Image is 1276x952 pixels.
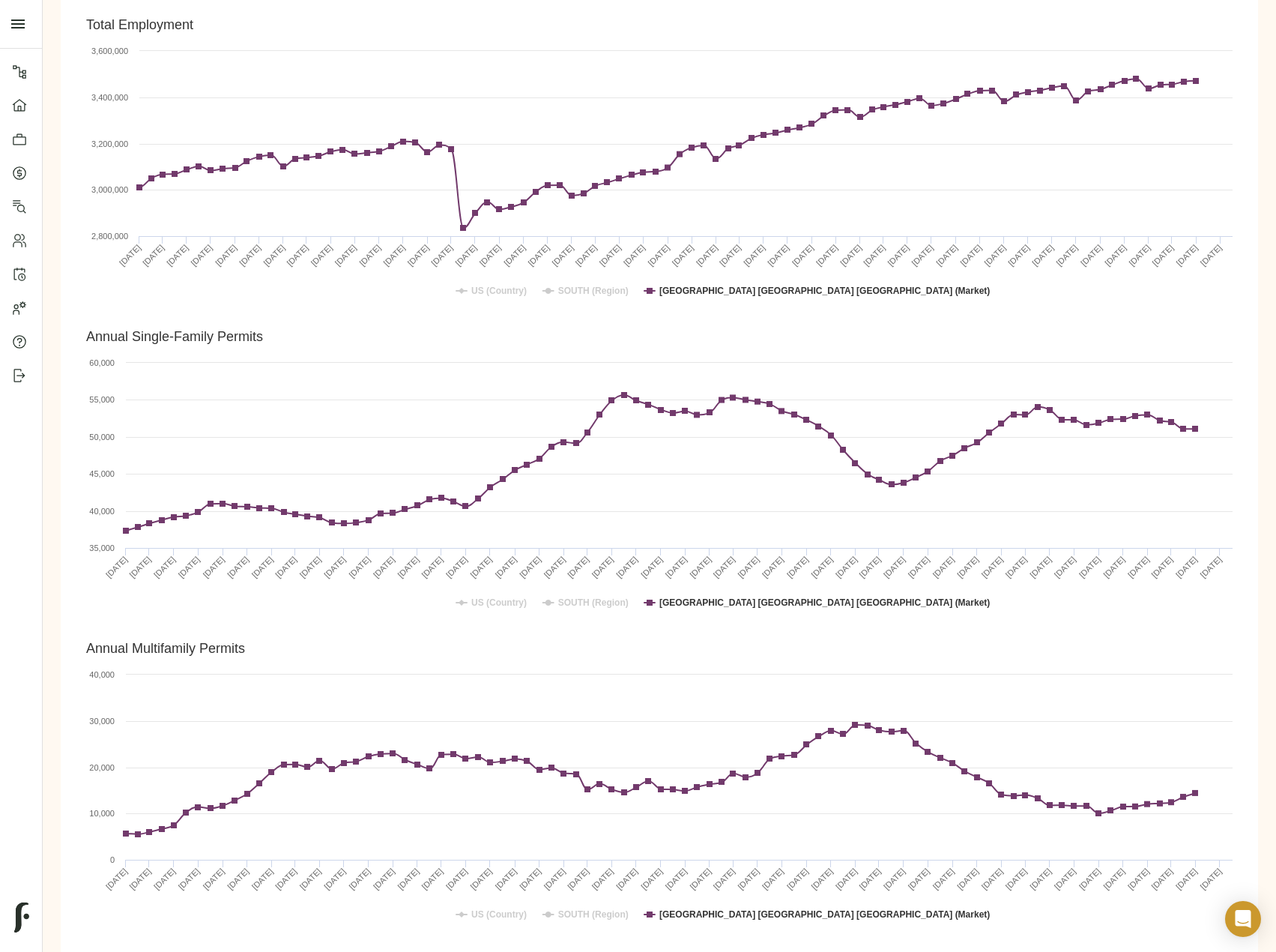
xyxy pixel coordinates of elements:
text: [DATE] [712,555,737,579]
text: [DATE] [357,243,382,268]
text: 3,000,000 [91,185,128,194]
text: [DATE] [127,867,152,891]
text: [DATE] [309,243,334,268]
text: [DATE] [671,243,695,268]
text: [DATE] [261,243,286,268]
text: US (Country) [471,597,527,608]
text: Annual Single-Family Permits [86,329,263,344]
text: [DATE] [1053,555,1077,579]
text: [DATE] [250,555,275,579]
text: [DATE] [250,867,275,891]
text: [DATE] [1199,243,1224,268]
text: [DATE] [809,555,834,579]
text: US (Country) [471,286,527,296]
text: 60,000 [89,358,115,367]
svg: Total Employment [79,11,1240,311]
text: [DATE] [982,243,1007,268]
text: [DATE] [1174,555,1199,579]
text: [DATE] [574,243,599,268]
text: [DATE] [834,555,859,579]
text: [DATE] [736,555,761,579]
text: [DATE] [1175,243,1200,268]
text: [DATE] [688,867,713,891]
text: SOUTH (Region) [558,909,629,920]
text: [DATE] [1028,867,1053,891]
text: [DATE] [226,867,250,891]
text: [DATE] [639,555,664,579]
text: [DATE] [453,243,478,268]
text: [DATE] [177,555,202,579]
text: [DATE] [718,243,743,268]
text: [DATE] [322,555,347,579]
text: [DATE] [695,243,719,268]
text: [DATE] [1028,555,1053,579]
text: [DATE] [526,243,551,268]
text: 10,000 [89,809,115,818]
text: [DATE] [857,867,882,891]
text: [DATE] [494,555,518,579]
text: [DATE] [1198,555,1223,579]
text: [DATE] [1054,243,1079,268]
text: [DATE] [189,243,214,268]
text: 50,000 [89,433,115,442]
text: [DATE] [372,555,396,579]
text: [DATE] [785,555,810,579]
text: [DATE] [862,243,886,268]
text: [DATE] [444,555,469,579]
div: Open Intercom Messenger [1225,901,1261,937]
text: [DATE] [614,867,639,891]
text: [DATE] [1126,555,1151,579]
text: [DATE] [420,867,444,891]
text: [DATE] [542,867,567,891]
text: 3,200,000 [91,139,128,148]
text: 0 [110,855,115,864]
text: [DATE] [550,243,575,268]
text: [DATE] [1053,867,1077,891]
text: [DATE] [838,243,863,268]
text: 40,000 [89,670,115,679]
text: [DATE] [494,867,518,891]
text: [DATE] [907,555,931,579]
text: [DATE] [590,555,615,579]
text: [DATE] [347,867,372,891]
text: [DATE] [931,555,956,579]
text: [DATE] [1101,867,1126,891]
text: Annual Multifamily Permits [86,641,245,656]
text: [DATE] [790,243,815,268]
text: [DATE] [420,555,444,579]
text: 30,000 [89,717,115,726]
text: [DATE] [834,867,859,891]
text: [DATE] [468,867,493,891]
text: [DATE] [298,867,323,891]
text: [DATE] [980,867,1005,891]
text: [DATE] [664,555,689,579]
text: [DATE] [1103,243,1128,268]
text: [DATE] [118,243,142,268]
text: [DATE] [958,243,983,268]
text: [DATE] [882,867,907,891]
text: [DATE] [742,243,766,268]
text: 3,400,000 [91,93,128,102]
text: [DATE] [882,555,907,579]
text: [DATE] [214,243,238,268]
text: [DATE] [766,243,790,268]
text: [DATE] [1174,867,1199,891]
text: [DATE] [639,867,664,891]
text: [DATE] [273,555,298,579]
text: [DATE] [809,867,834,891]
text: [DATE] [934,243,959,268]
text: [DATE] [152,867,177,891]
text: [DATE] [712,867,737,891]
text: [DATE] [478,243,503,268]
text: [DATE] [322,867,347,891]
text: SOUTH (Region) [558,286,629,296]
text: [DATE] [622,243,647,268]
text: [DATE] [152,555,177,579]
text: [DATE] [468,555,493,579]
text: [DATE] [406,243,431,268]
text: 2,800,000 [91,232,128,241]
text: [DATE] [1077,555,1102,579]
text: [DATE] [381,243,406,268]
text: [DATE] [396,555,420,579]
text: [DATE] [1127,243,1152,268]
